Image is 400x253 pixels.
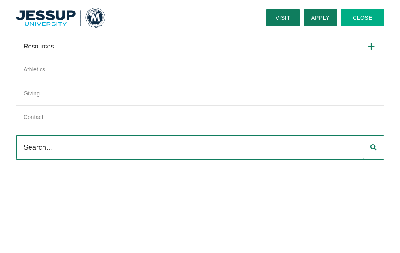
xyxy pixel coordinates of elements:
[16,8,105,28] img: Multnomah University Logo
[16,136,364,159] input: Search
[266,9,300,26] a: Visit
[16,105,384,129] a: Contact
[341,9,384,26] button: Close
[16,8,105,28] a: Home
[24,43,54,50] span: Resources
[16,82,384,106] a: Giving
[304,9,337,26] a: Apply
[16,58,384,82] a: Athletics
